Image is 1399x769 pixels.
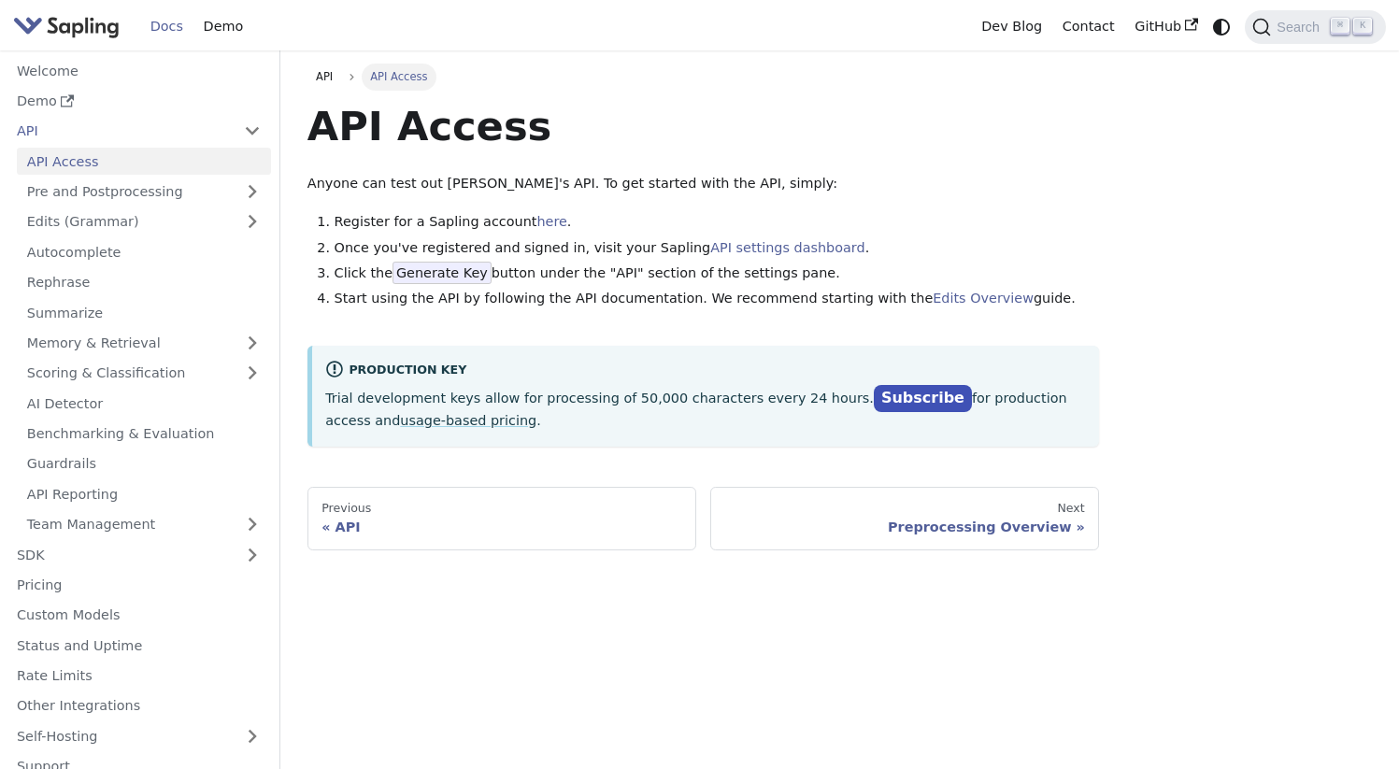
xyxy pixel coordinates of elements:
[724,519,1085,535] div: Preprocessing Overview
[7,541,234,568] a: SDK
[17,148,271,175] a: API Access
[316,70,333,83] span: API
[971,12,1051,41] a: Dev Blog
[321,501,682,516] div: Previous
[307,487,1099,550] nav: Docs pages
[13,13,126,40] a: Sapling.ai
[7,602,271,629] a: Custom Models
[7,692,271,719] a: Other Integrations
[17,450,271,477] a: Guardrails
[17,511,271,538] a: Team Management
[325,360,1086,382] div: Production Key
[17,208,271,235] a: Edits (Grammar)
[307,64,1099,90] nav: Breadcrumbs
[1052,12,1125,41] a: Contact
[933,291,1034,306] a: Edits Overview
[7,572,271,599] a: Pricing
[335,263,1100,285] li: Click the button under the "API" section of the settings pane.
[321,519,682,535] div: API
[7,57,271,84] a: Welcome
[335,237,1100,260] li: Once you've registered and signed in, visit your Sapling .
[710,240,864,255] a: API settings dashboard
[7,662,271,690] a: Rate Limits
[1353,18,1372,35] kbd: K
[400,413,536,428] a: usage-based pricing
[17,269,271,296] a: Rephrase
[874,385,972,412] a: Subscribe
[234,541,271,568] button: Expand sidebar category 'SDK'
[140,12,193,41] a: Docs
[1245,10,1385,44] button: Search (Command+K)
[393,262,492,284] span: Generate Key
[325,386,1086,433] p: Trial development keys allow for processing of 50,000 characters every 24 hours. for production a...
[17,299,271,326] a: Summarize
[307,487,696,550] a: PreviousAPI
[193,12,253,41] a: Demo
[1124,12,1207,41] a: GitHub
[1208,13,1235,40] button: Switch between dark and light mode (currently system mode)
[17,178,271,206] a: Pre and Postprocessing
[17,238,271,265] a: Autocomplete
[7,88,271,115] a: Demo
[1271,20,1331,35] span: Search
[17,420,271,448] a: Benchmarking & Evaluation
[13,13,120,40] img: Sapling.ai
[234,118,271,145] button: Collapse sidebar category 'API'
[724,501,1085,516] div: Next
[7,118,234,145] a: API
[7,632,271,659] a: Status and Uptime
[17,360,271,387] a: Scoring & Classification
[17,480,271,507] a: API Reporting
[710,487,1099,550] a: NextPreprocessing Overview
[335,288,1100,310] li: Start using the API by following the API documentation. We recommend starting with the guide.
[17,330,271,357] a: Memory & Retrieval
[7,722,271,749] a: Self-Hosting
[307,64,342,90] a: API
[362,64,436,90] span: API Access
[17,390,271,417] a: AI Detector
[307,173,1099,195] p: Anyone can test out [PERSON_NAME]'s API. To get started with the API, simply:
[536,214,566,229] a: here
[307,101,1099,151] h1: API Access
[1331,18,1349,35] kbd: ⌘
[335,211,1100,234] li: Register for a Sapling account .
